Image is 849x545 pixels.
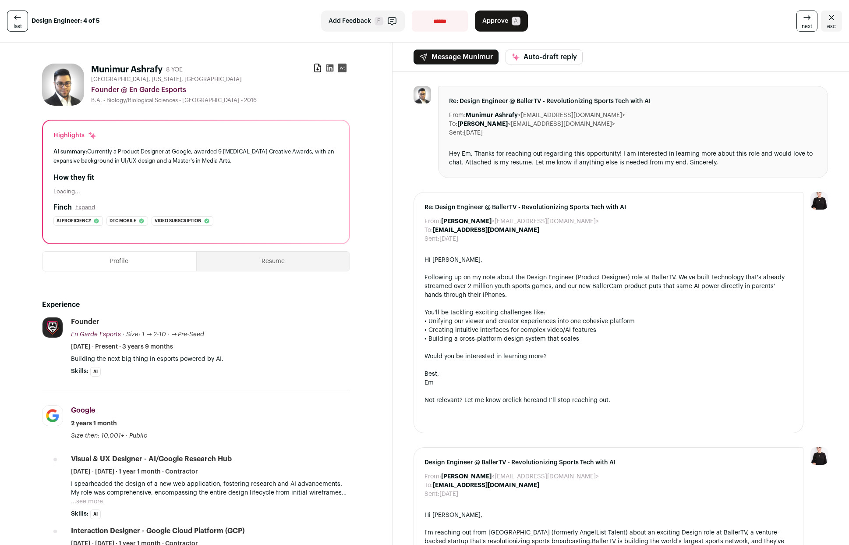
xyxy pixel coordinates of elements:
dt: From: [424,472,441,481]
span: Public [129,433,147,439]
span: Re: Design Engineer @ BallerTV - Revolutionizing Sports Tech with AI [424,203,792,212]
dd: <[EMAIL_ADDRESS][DOMAIN_NAME]> [441,472,599,481]
li: AI [90,509,101,519]
b: Munimur Ashrafy [466,112,518,118]
div: Founder [71,317,99,327]
span: Skills: [71,509,88,518]
span: A [512,17,520,25]
button: Expand [75,204,95,211]
span: Skills: [71,367,88,376]
div: • Unifying our viewer and creator experiences into one cohesive platform [424,317,792,326]
button: Approve A [475,11,528,32]
dt: From: [449,111,466,120]
span: · [126,431,127,440]
h2: How they fit [53,172,339,183]
div: Best, [424,370,792,378]
span: Size then: 10,001+ [71,433,124,439]
dt: To: [424,226,433,235]
dd: [DATE] [439,235,458,243]
span: AI summary: [53,149,87,154]
dt: To: [449,120,457,128]
img: 9240684-medium_jpg [810,192,828,210]
dd: <[EMAIL_ADDRESS][DOMAIN_NAME]> [441,217,599,226]
div: • Building a cross-platform design system that scales [424,335,792,343]
img: 9240684-medium_jpg [810,447,828,465]
div: Highlights [53,131,97,140]
b: [PERSON_NAME] [441,474,492,480]
span: [DATE] - [DATE] · 1 year 1 month · Contractor [71,467,198,476]
span: Dtc mobile [110,217,136,225]
div: Em [424,378,792,387]
div: 8 YOE [166,65,183,74]
button: Auto-draft reply [506,50,583,64]
p: Building the next big thing in esports powered by AI. [71,355,350,363]
dt: Sent: [449,128,464,137]
span: I'm reaching out from [GEOGRAPHIC_DATA] (formerly AngelList Talent) about an exciting Design role... [424,530,779,545]
div: Following up on my note about the Design Engineer (Product Designer) role at BallerTV. We've buil... [424,273,792,299]
b: [PERSON_NAME] [457,121,508,127]
img: 9327bb649969b2483b0d101f7597b2f0c6bc5f06cc83cfd71c8833cac8671b8d.jpg [42,317,63,338]
dt: To: [424,481,433,490]
span: F [375,17,383,25]
div: You'll be tackling exciting challenges like: [424,308,792,317]
li: AI [90,367,101,377]
button: ...see more [71,497,103,506]
b: [EMAIL_ADDRESS][DOMAIN_NAME] [433,482,539,488]
span: [DATE] - Present · 3 years 9 months [71,342,173,351]
span: next [802,23,812,30]
dd: [DATE] [439,490,458,499]
span: Video subscription [155,217,202,225]
p: I spearheaded the design of a new web application, fostering research and AI advancements. My rol... [71,480,350,497]
span: Re: Design Engineer @ BallerTV - Revolutionizing Sports Tech with AI [449,97,817,106]
div: Not relevant? Let me know or and I’ll stop reaching out. [424,396,792,405]
img: d049a118cfa1fa5875a127992ebdfbf09402a76a345841db5d158c61efb49449.jpg [414,86,431,103]
b: [EMAIL_ADDRESS][DOMAIN_NAME] [433,227,539,233]
a: next [796,11,817,32]
span: Design Engineer @ BallerTV - Revolutionizing Sports Tech with AI [424,458,792,467]
span: 2 years 1 month [71,419,117,428]
span: · [168,330,170,339]
button: Resume [197,252,350,271]
div: B.A. - Biology/Biological Sciences - [GEOGRAPHIC_DATA] - 2016 [91,97,350,104]
a: click here [508,397,536,403]
span: · Size: 1 → 2-10 [123,331,166,338]
b: [PERSON_NAME] [441,218,492,224]
div: Loading... [53,188,339,195]
div: • Creating intuitive interfaces for complex video/AI features [424,326,792,335]
dd: <[EMAIL_ADDRESS][DOMAIN_NAME]> [466,111,625,120]
dt: Sent: [424,235,439,243]
h2: Finch [53,202,72,213]
span: last [14,23,22,30]
dt: From: [424,217,441,226]
span: Google [71,407,95,414]
span: [GEOGRAPHIC_DATA], [US_STATE], [GEOGRAPHIC_DATA] [91,76,242,83]
div: Currently a Product Designer at Google, awarded 9 [MEDICAL_DATA] Creative Awards, with an expansi... [53,147,339,165]
dt: Sent: [424,490,439,499]
span: Add Feedback [329,17,371,25]
dd: [DATE] [464,128,483,137]
span: En Garde Esports [71,331,121,338]
div: Would you be interested in learning more? [424,352,792,361]
div: Visual & UX Designer - AI/Google Research Hub [71,454,232,464]
span: esc [827,23,836,30]
button: Profile [42,252,196,271]
strong: Design Engineer: 4 of 5 [32,17,100,25]
img: d049a118cfa1fa5875a127992ebdfbf09402a76a345841db5d158c61efb49449.jpg [42,64,84,106]
h2: Experience [42,299,350,310]
div: Founder @ En Garde Esports [91,85,350,95]
div: Hi [PERSON_NAME], [424,256,792,264]
dd: <[EMAIL_ADDRESS][DOMAIN_NAME]> [457,120,615,128]
div: Interaction Designer - Google Cloud Platform (GCP) [71,526,244,536]
a: last [7,11,28,32]
div: Hi [PERSON_NAME], [424,511,792,520]
a: Close [821,11,842,32]
h1: Munimur Ashrafy [91,64,163,76]
img: 8d2c6156afa7017e60e680d3937f8205e5697781b6c771928cb24e9df88505de.jpg [42,406,63,426]
div: Hey Em, Thanks for reaching out regarding this opportunity! I am interested in learning more abou... [449,150,817,167]
span: Ai proficiency [57,217,91,225]
span: Approve [482,17,508,25]
span: → Pre-Seed [171,331,205,338]
button: Message Munimur [414,50,499,64]
button: Add Feedback F [321,11,405,32]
